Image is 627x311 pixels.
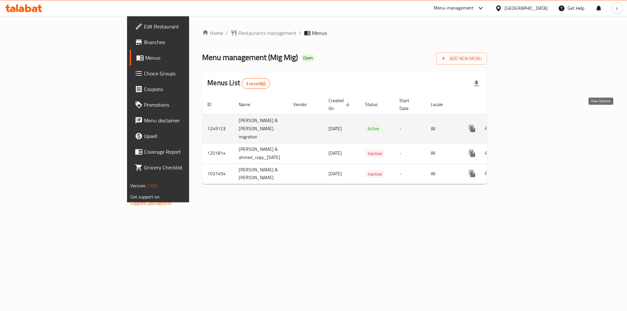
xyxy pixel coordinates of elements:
[329,124,342,133] span: [DATE]
[147,181,157,190] span: 1.0.0
[144,85,227,93] span: Coupons
[329,149,342,157] span: [DATE]
[239,101,259,108] span: Name
[399,97,418,112] span: Start Date
[130,199,172,208] a: Support.OpsPlatform
[130,193,160,201] span: Get support on:
[505,5,548,12] div: [GEOGRAPHIC_DATA]
[144,38,227,46] span: Branches
[233,143,288,163] td: [PERSON_NAME] & ahmed_copy_[DATE]
[130,97,232,113] a: Promotions
[426,143,459,163] td: All
[145,54,227,62] span: Menus
[144,101,227,109] span: Promotions
[144,132,227,140] span: Upsell
[464,166,480,181] button: more
[434,4,474,12] div: Menu-management
[130,128,232,144] a: Upsell
[202,50,298,65] span: Menu management ( Mig Mig )
[329,97,352,112] span: Created On
[130,81,232,97] a: Coupons
[130,113,232,128] a: Menu disclaimer
[233,163,288,184] td: [PERSON_NAME] & [PERSON_NAME]
[464,121,480,136] button: more
[480,121,496,136] button: Change Status
[130,160,232,175] a: Grocery Checklist
[144,23,227,30] span: Edit Restaurant
[233,114,288,143] td: [PERSON_NAME] & [PERSON_NAME] migration
[616,5,618,12] span: s
[130,19,232,34] a: Edit Restaurant
[144,148,227,156] span: Coverage Report
[207,78,270,89] h2: Menus List
[130,181,146,190] span: Version:
[426,114,459,143] td: All
[293,101,315,108] span: Vendor
[469,76,484,91] div: Export file
[365,150,385,157] span: Inactive
[365,149,385,157] div: Inactive
[300,54,315,62] div: Open
[202,29,487,37] nav: breadcrumb
[202,95,532,184] table: enhanced table
[130,34,232,50] a: Branches
[329,169,342,178] span: [DATE]
[238,29,297,37] span: Restaurants management
[480,146,496,161] button: Change Status
[130,144,232,160] a: Coverage Report
[442,54,482,63] span: Add New Menu
[394,163,426,184] td: -
[242,81,270,87] span: 3 record(s)
[394,143,426,163] td: -
[242,78,270,89] div: Total records count
[365,125,382,132] span: Active
[436,53,487,65] button: Add New Menu
[365,125,382,133] div: Active
[231,29,297,37] a: Restaurants management
[394,114,426,143] td: -
[207,101,220,108] span: ID
[480,166,496,181] button: Change Status
[431,101,451,108] span: Locale
[144,163,227,171] span: Grocery Checklist
[299,29,301,37] li: /
[144,70,227,77] span: Choice Groups
[459,95,532,115] th: Actions
[365,170,385,178] span: Inactive
[464,146,480,161] button: more
[312,29,327,37] span: Menus
[144,117,227,124] span: Menu disclaimer
[300,55,315,61] span: Open
[365,101,386,108] span: Status
[426,163,459,184] td: All
[130,50,232,66] a: Menus
[130,66,232,81] a: Choice Groups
